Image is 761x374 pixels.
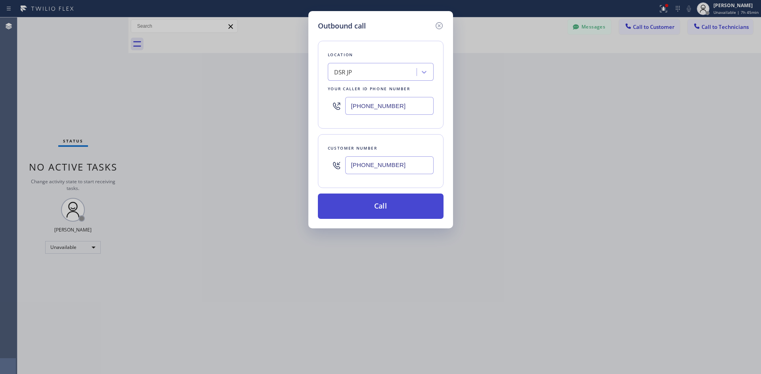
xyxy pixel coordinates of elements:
[345,97,434,115] input: (123) 456-7890
[328,144,434,152] div: Customer number
[345,156,434,174] input: (123) 456-7890
[328,85,434,93] div: Your caller id phone number
[334,68,352,77] div: DSR JP
[318,21,366,31] h5: Outbound call
[328,51,434,59] div: Location
[318,194,444,219] button: Call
